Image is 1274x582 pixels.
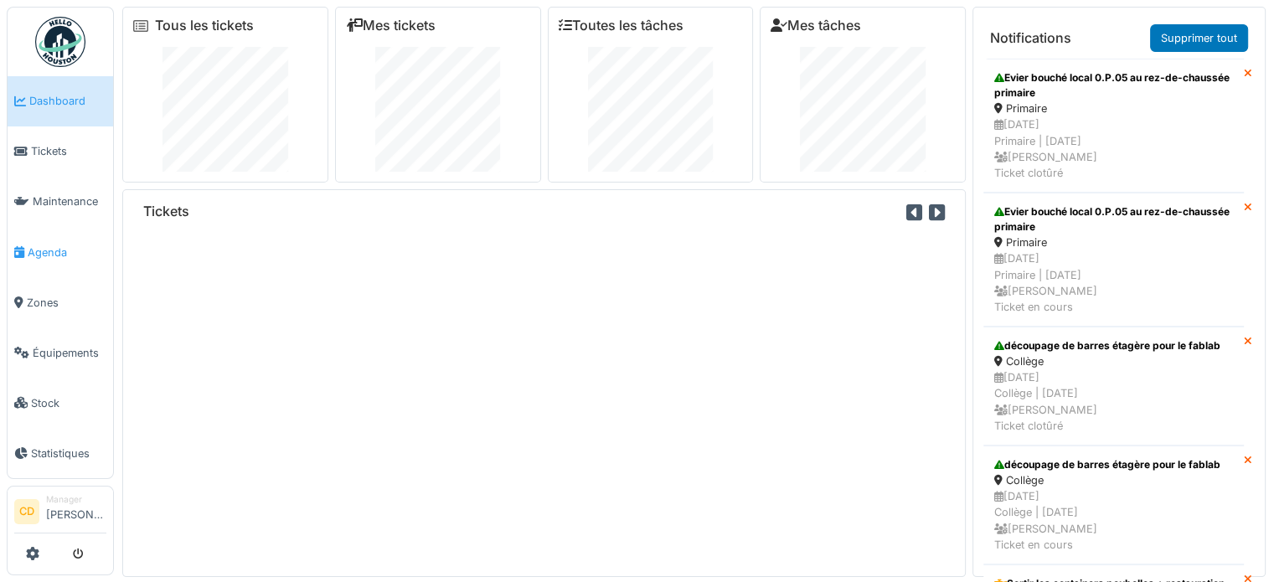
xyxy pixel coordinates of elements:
div: [DATE] Collège | [DATE] [PERSON_NAME] Ticket en cours [994,488,1233,553]
div: Evier bouché local 0.P.05 au rez-de-chaussée primaire [994,70,1233,100]
a: Tickets [8,126,113,177]
div: [DATE] Collège | [DATE] [PERSON_NAME] Ticket clotûré [994,369,1233,434]
h6: Notifications [990,30,1071,46]
span: Dashboard [29,93,106,109]
a: Evier bouché local 0.P.05 au rez-de-chaussée primaire Primaire [DATE]Primaire | [DATE] [PERSON_NA... [983,59,1244,193]
span: Statistiques [31,446,106,461]
div: Primaire [994,234,1233,250]
div: [DATE] Primaire | [DATE] [PERSON_NAME] Ticket clotûré [994,116,1233,181]
div: Collège [994,472,1233,488]
a: Supprimer tout [1150,24,1248,52]
span: Agenda [28,245,106,260]
a: CD Manager[PERSON_NAME] [14,493,106,533]
span: Maintenance [33,193,106,209]
a: Dashboard [8,76,113,126]
span: Stock [31,395,106,411]
a: découpage de barres étagère pour le fablab Collège [DATE]Collège | [DATE] [PERSON_NAME]Ticket en ... [983,446,1244,564]
div: Manager [46,493,106,506]
a: Toutes les tâches [559,18,683,33]
a: Stock [8,378,113,428]
a: Tous les tickets [155,18,254,33]
span: Équipements [33,345,106,361]
a: Zones [8,277,113,327]
a: Maintenance [8,177,113,227]
span: Tickets [31,143,106,159]
a: Agenda [8,227,113,277]
a: Mes tâches [771,18,861,33]
img: Badge_color-CXgf-gQk.svg [35,17,85,67]
li: CD [14,499,39,524]
div: Evier bouché local 0.P.05 au rez-de-chaussée primaire [994,204,1233,234]
li: [PERSON_NAME] [46,493,106,529]
a: Équipements [8,327,113,378]
div: découpage de barres étagère pour le fablab [994,457,1233,472]
a: Mes tickets [346,18,436,33]
div: découpage de barres étagère pour le fablab [994,338,1233,353]
div: Collège [994,353,1233,369]
div: Primaire [994,100,1233,116]
span: Zones [27,295,106,311]
a: Evier bouché local 0.P.05 au rez-de-chaussée primaire Primaire [DATE]Primaire | [DATE] [PERSON_NA... [983,193,1244,327]
h6: Tickets [143,203,189,219]
a: découpage de barres étagère pour le fablab Collège [DATE]Collège | [DATE] [PERSON_NAME]Ticket clo... [983,327,1244,446]
div: [DATE] Primaire | [DATE] [PERSON_NAME] Ticket en cours [994,250,1233,315]
a: Statistiques [8,428,113,478]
